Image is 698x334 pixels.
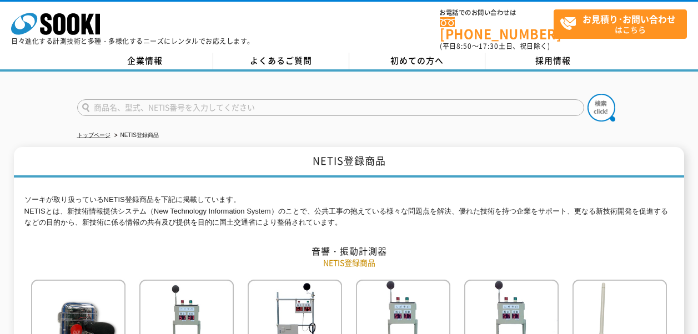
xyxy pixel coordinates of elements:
[349,53,485,69] a: 初めての方へ
[560,10,686,38] span: はこちら
[440,17,554,40] a: [PHONE_NUMBER]
[24,257,674,269] p: NETIS登録商品
[479,41,499,51] span: 17:30
[440,9,554,16] span: お電話でのお問い合わせは
[77,53,213,69] a: 企業情報
[213,53,349,69] a: よくあるご質問
[14,147,684,178] h1: NETIS登録商品
[485,53,621,69] a: 採用情報
[77,99,584,116] input: 商品名、型式、NETIS番号を入力してください
[390,54,444,67] span: 初めての方へ
[456,41,472,51] span: 8:50
[440,41,550,51] span: (平日 ～ 土日、祝日除く)
[11,38,254,44] p: 日々進化する計測技術と多種・多様化するニーズにレンタルでお応えします。
[112,130,159,141] li: NETIS登録商品
[77,132,111,138] a: トップページ
[24,194,674,229] p: ソーキが取り扱っているNETIS登録商品を下記に掲載しています。 NETISとは、新技術情報提供システム（New Technology Information System）のことで、公共工事の...
[582,12,676,26] strong: お見積り･お問い合わせ
[24,245,674,257] h2: 音響・振動計測器
[587,94,615,122] img: btn_search.png
[554,9,687,39] a: お見積り･お問い合わせはこちら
